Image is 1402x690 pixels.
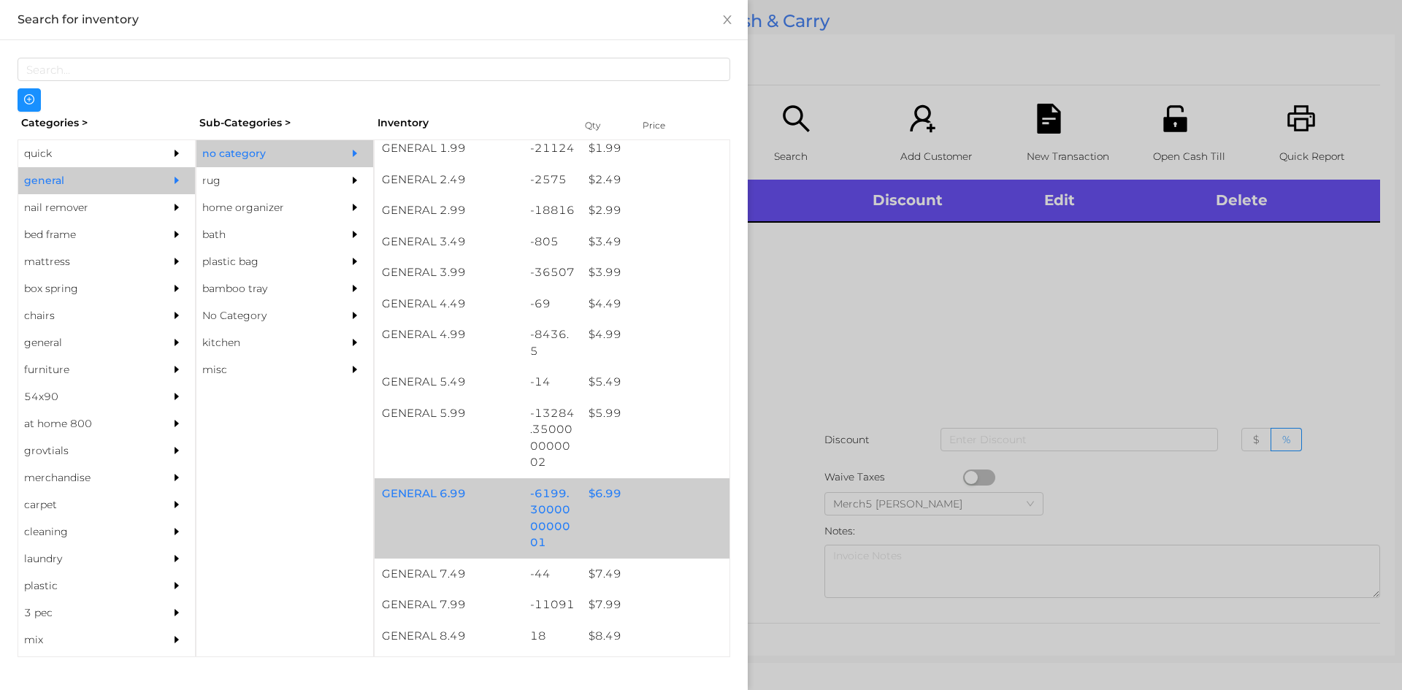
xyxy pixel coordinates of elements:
div: plastic [18,572,151,599]
div: mattress [18,248,151,275]
div: -11091 [523,589,582,621]
div: 18 [523,621,582,652]
div: GENERAL 3.49 [375,226,523,258]
div: GENERAL 2.99 [375,195,523,226]
div: plastic bag [196,248,329,275]
div: kitchen [196,329,329,356]
div: -2575 [523,164,582,196]
div: $ 4.49 [581,288,729,320]
i: icon: caret-right [172,526,182,537]
div: GENERAL 4.99 [375,319,523,350]
div: $ 2.99 [581,195,729,226]
div: grovtials [18,437,151,464]
div: bed frame [18,221,151,248]
div: furniture [18,356,151,383]
i: icon: caret-right [172,283,182,294]
div: laundry [18,545,151,572]
div: cleaning [18,518,151,545]
div: bath [196,221,329,248]
div: -21124 [523,133,582,164]
i: icon: caret-right [172,553,182,564]
div: 3 pec [18,599,151,626]
div: quick [18,140,151,167]
div: Qty [581,115,625,136]
i: icon: caret-right [172,310,182,321]
div: $ 8.99 [581,651,729,683]
div: $ 2.49 [581,164,729,196]
i: icon: caret-right [172,175,182,185]
div: -18816 [523,195,582,226]
div: $ 3.99 [581,257,729,288]
div: GENERAL 7.49 [375,559,523,590]
div: general [18,329,151,356]
div: Sub-Categories > [196,112,374,134]
input: Search... [18,58,730,81]
div: $ 4.99 [581,319,729,350]
div: $ 5.99 [581,398,729,429]
i: icon: caret-right [350,229,360,239]
div: GENERAL 5.99 [375,398,523,429]
div: misc [196,356,329,383]
div: No Category [196,302,329,329]
div: Price [639,115,697,136]
div: -69 [523,288,582,320]
i: icon: caret-right [350,256,360,267]
div: -805 [523,226,582,258]
div: Categories > [18,112,196,134]
i: icon: caret-right [350,175,360,185]
div: -8436.5 [523,319,582,367]
div: Inventory [378,115,567,131]
i: icon: caret-right [172,256,182,267]
i: icon: caret-right [350,337,360,348]
div: GENERAL 4.49 [375,288,523,320]
div: $ 7.99 [581,589,729,621]
i: icon: caret-right [350,202,360,212]
i: icon: caret-right [172,580,182,591]
div: no category [196,140,329,167]
div: nail remover [18,194,151,221]
div: bamboo tray [196,275,329,302]
div: GENERAL 1.99 [375,133,523,164]
i: icon: caret-right [172,202,182,212]
div: $ 3.49 [581,226,729,258]
i: icon: caret-right [172,607,182,618]
div: GENERAL 3.99 [375,257,523,288]
div: GENERAL 7.99 [375,589,523,621]
div: carpet [18,491,151,518]
div: rug [196,167,329,194]
div: at home 800 [18,410,151,437]
div: GENERAL 6.99 [375,478,523,510]
div: GENERAL 5.49 [375,367,523,398]
div: $ 7.49 [581,559,729,590]
i: icon: caret-right [350,310,360,321]
div: mix [18,626,151,653]
i: icon: caret-right [172,229,182,239]
div: GENERAL 8.49 [375,621,523,652]
div: $ 5.49 [581,367,729,398]
i: icon: close [721,14,733,26]
div: merchandise [18,464,151,491]
button: icon: plus-circle [18,88,41,112]
i: icon: caret-right [172,445,182,456]
div: 54x90 [18,383,151,410]
div: box spring [18,275,151,302]
div: $ 8.49 [581,621,729,652]
i: icon: caret-right [172,635,182,645]
div: -44 [523,559,582,590]
div: -14 [523,367,582,398]
i: icon: caret-right [172,391,182,402]
div: $ 1.99 [581,133,729,164]
div: $ 6.99 [581,478,729,510]
i: icon: caret-right [350,364,360,375]
div: -36507 [523,257,582,288]
i: icon: caret-right [172,472,182,483]
i: icon: caret-right [172,148,182,158]
div: general [18,167,151,194]
div: -6199.300000000001 [523,478,582,559]
div: Search for inventory [18,12,730,28]
div: chairs [18,302,151,329]
div: -2436 [523,651,582,683]
div: -13284.350000000002 [523,398,582,478]
div: appliances [18,653,151,681]
i: icon: caret-right [350,283,360,294]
